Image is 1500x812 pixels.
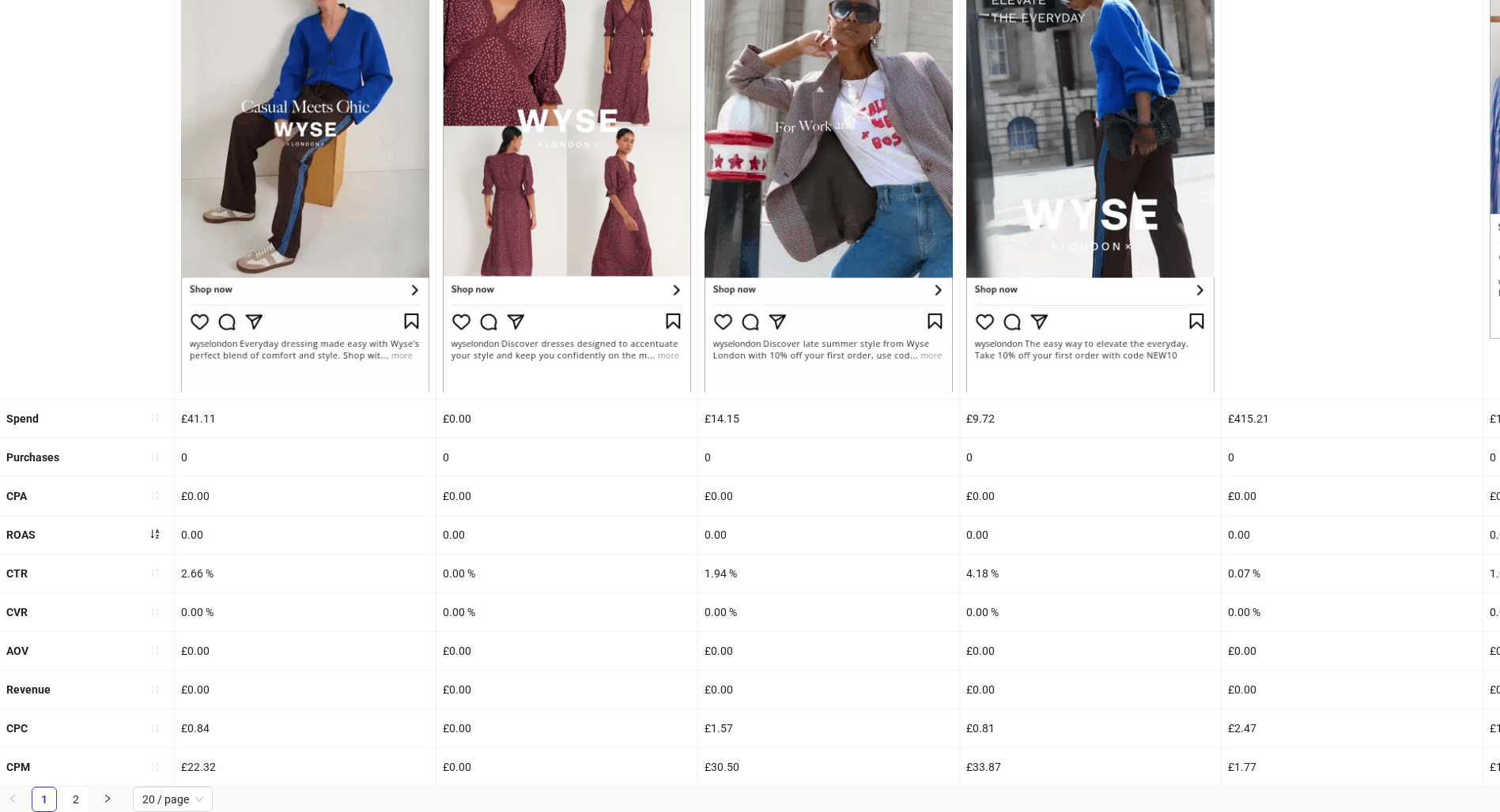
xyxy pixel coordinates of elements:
div: £0.00 [175,632,436,670]
div: 0.00 % [175,593,436,631]
a: 2 [64,788,88,811]
b: ROAS [6,528,36,541]
b: Spend [6,412,39,425]
div: £0.00 [436,400,697,438]
b: CPC [6,722,28,735]
div: £9.72 [960,400,1221,438]
div: £0.00 [960,632,1221,670]
div: Page Size [133,787,213,812]
button: right [95,787,120,812]
span: right [103,794,112,803]
div: £0.00 [1222,632,1483,670]
span: sort-ascending [149,723,161,734]
span: sort-ascending [149,684,161,695]
div: 0.00 [698,516,959,554]
div: 0.07 % [1222,554,1483,592]
span: sort-ascending [149,607,161,618]
span: sort-ascending [149,567,161,578]
div: 0.00 [436,516,697,554]
div: £22.32 [175,748,436,786]
b: CTR [6,567,28,580]
div: 1.94 % [698,554,959,592]
div: 0 [1222,438,1483,476]
div: £41.11 [175,400,436,438]
div: £0.00 [1222,671,1483,709]
div: £0.00 [698,671,959,709]
div: £2.47 [1222,709,1483,747]
div: £0.00 [960,671,1221,709]
b: AOV [6,645,28,657]
span: 20 / page [142,788,203,811]
div: 0.00 % [436,554,697,592]
div: £0.00 [698,632,959,670]
div: £0.00 [960,477,1221,515]
div: 0 [175,438,436,476]
b: CPM [6,761,30,773]
div: £0.00 [436,709,697,747]
div: £0.84 [175,709,436,747]
span: sort-ascending [149,761,161,773]
div: £0.00 [436,748,697,786]
div: £14.15 [698,400,959,438]
div: £0.00 [436,671,697,709]
div: 0.00 % [698,593,959,631]
div: 0.00 [1222,516,1483,554]
div: 0.00 [960,516,1221,554]
div: 0 [698,438,959,476]
span: left [8,794,17,803]
span: sort-ascending [149,490,161,501]
div: £33.87 [960,748,1221,786]
span: sort-ascending [149,645,161,656]
li: 1 [32,787,57,812]
b: Purchases [6,451,59,464]
div: £30.50 [698,748,959,786]
div: 0.00 % [436,593,697,631]
a: 1 [32,788,56,811]
div: £0.00 [175,477,436,515]
div: £0.00 [436,477,697,515]
div: £0.00 [436,632,697,670]
div: £0.00 [175,671,436,709]
span: sort-ascending [149,412,161,423]
span: sort-ascending [149,451,161,462]
b: CVR [6,606,28,618]
b: CPA [6,490,27,502]
div: 0.00 [175,516,436,554]
li: Next Page [95,787,120,812]
div: 0 [436,438,697,476]
span: sort-ascending [149,528,161,539]
div: 4.18 % [960,554,1221,592]
div: £415.21 [1222,400,1483,438]
b: Revenue [6,683,51,696]
div: £0.81 [960,709,1221,747]
div: 0.00 % [1222,593,1483,631]
li: 2 [63,787,89,812]
div: £0.00 [698,477,959,515]
div: £1.77 [1222,748,1483,786]
div: £1.57 [698,709,959,747]
div: £0.00 [1222,477,1483,515]
div: 0 [960,438,1221,476]
div: 2.66 % [175,554,436,592]
div: 0.00 % [960,593,1221,631]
